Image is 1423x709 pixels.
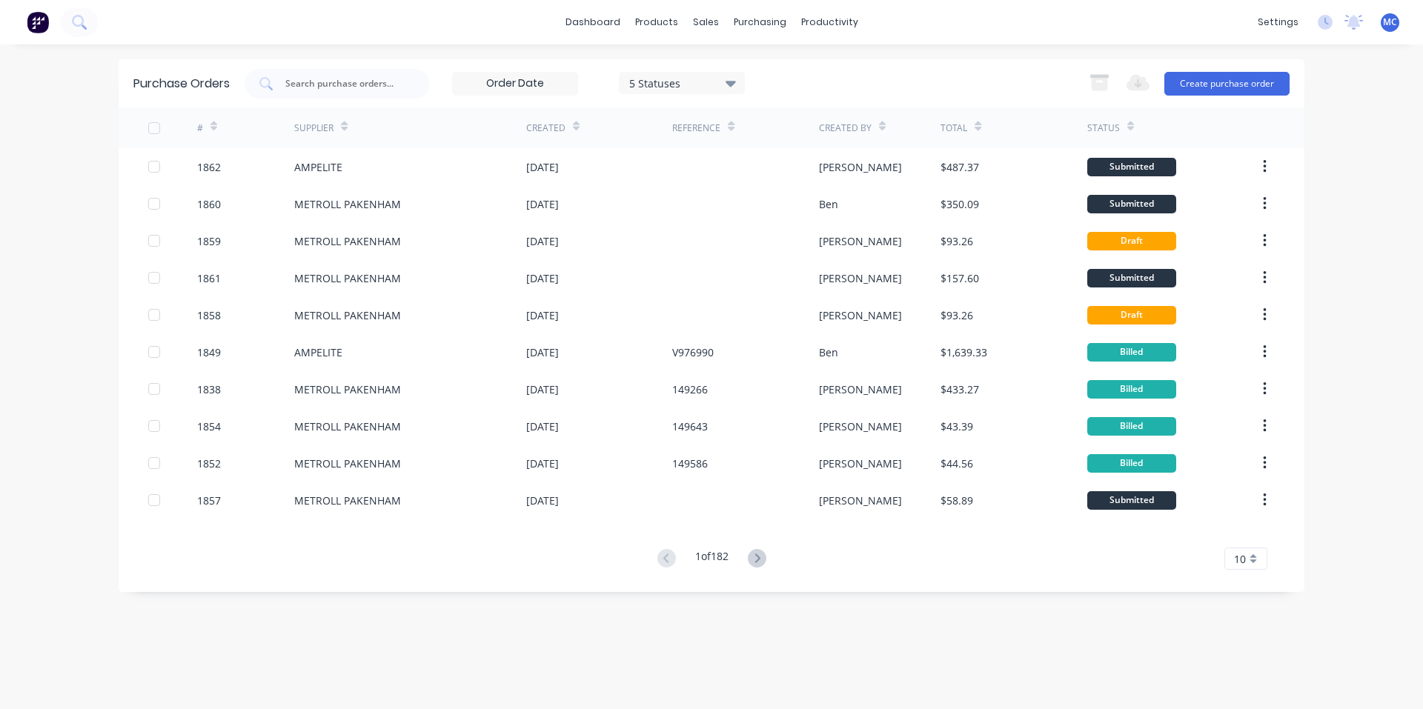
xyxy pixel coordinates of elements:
div: $433.27 [941,382,979,397]
div: [PERSON_NAME] [819,419,902,434]
div: [DATE] [526,307,559,323]
div: purchasing [726,11,794,33]
div: Created By [819,122,872,135]
div: METROLL PAKENHAM [294,493,401,508]
img: Factory [27,11,49,33]
div: Ben [819,196,838,212]
div: Billed [1087,454,1176,473]
div: 1849 [197,344,221,360]
div: METROLL PAKENHAM [294,233,401,249]
div: Ben [819,344,838,360]
div: 1838 [197,382,221,397]
div: Submitted [1087,269,1176,287]
div: Draft [1087,306,1176,324]
div: [PERSON_NAME] [819,307,902,323]
div: $58.89 [941,493,973,508]
input: Order Date [453,73,577,95]
div: productivity [794,11,866,33]
div: Supplier [294,122,334,135]
div: [DATE] [526,270,559,286]
div: V976990 [672,344,714,360]
div: $487.37 [941,159,979,175]
div: METROLL PAKENHAM [294,456,401,471]
div: Created [526,122,565,135]
div: $1,639.33 [941,344,987,360]
div: Draft [1087,232,1176,250]
div: $93.26 [941,233,973,249]
div: $44.56 [941,456,973,471]
div: $157.60 [941,270,979,286]
div: [DATE] [526,456,559,471]
div: Billed [1087,417,1176,436]
div: METROLL PAKENHAM [294,382,401,397]
div: METROLL PAKENHAM [294,419,401,434]
div: [DATE] [526,493,559,508]
span: 10 [1234,551,1246,567]
div: 1858 [197,307,221,323]
div: 1854 [197,419,221,434]
div: products [628,11,686,33]
div: [PERSON_NAME] [819,270,902,286]
div: 149586 [672,456,708,471]
div: # [197,122,203,135]
div: Status [1087,122,1120,135]
div: Submitted [1087,158,1176,176]
div: 149266 [672,382,708,397]
div: sales [686,11,726,33]
div: $93.26 [941,307,973,323]
div: [DATE] [526,233,559,249]
div: METROLL PAKENHAM [294,270,401,286]
div: 1860 [197,196,221,212]
div: 5 Statuses [629,75,735,90]
div: [PERSON_NAME] [819,382,902,397]
div: AMPELITE [294,344,342,360]
div: Billed [1087,343,1176,362]
div: [DATE] [526,159,559,175]
div: METROLL PAKENHAM [294,196,401,212]
div: Reference [672,122,720,135]
a: dashboard [558,11,628,33]
div: METROLL PAKENHAM [294,307,401,323]
div: 1852 [197,456,221,471]
div: Total [941,122,967,135]
div: 1 of 182 [695,548,729,570]
div: [PERSON_NAME] [819,233,902,249]
div: 1862 [197,159,221,175]
div: 1861 [197,270,221,286]
div: Submitted [1087,195,1176,213]
div: [DATE] [526,196,559,212]
button: Create purchase order [1164,72,1290,96]
span: MC [1383,16,1397,29]
div: [PERSON_NAME] [819,456,902,471]
div: [DATE] [526,382,559,397]
div: Submitted [1087,491,1176,510]
div: $43.39 [941,419,973,434]
div: [DATE] [526,419,559,434]
div: settings [1250,11,1306,33]
div: AMPELITE [294,159,342,175]
input: Search purchase orders... [284,76,407,91]
div: [PERSON_NAME] [819,493,902,508]
div: 1859 [197,233,221,249]
div: 149643 [672,419,708,434]
div: Billed [1087,380,1176,399]
div: [DATE] [526,344,559,360]
div: $350.09 [941,196,979,212]
div: Purchase Orders [133,75,230,93]
div: [PERSON_NAME] [819,159,902,175]
div: 1857 [197,493,221,508]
